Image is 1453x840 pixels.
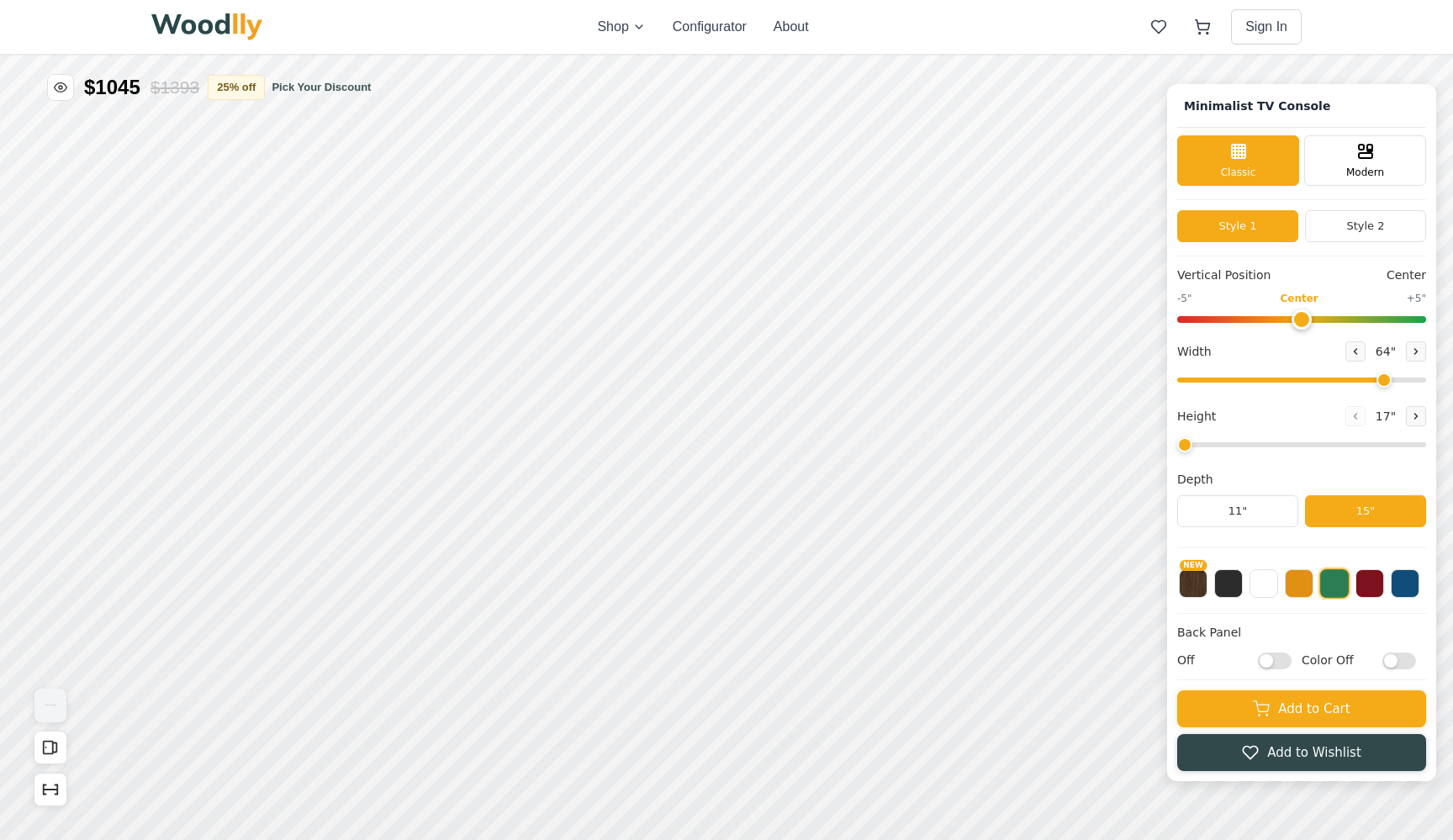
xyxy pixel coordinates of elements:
span: 64 " [1372,342,1399,360]
button: Add to Wishlist [1177,734,1426,771]
button: About [774,17,809,37]
button: 11" [1177,495,1298,527]
button: NEW [1179,569,1207,598]
span: 17 " [1372,407,1399,425]
span: Off [1177,652,1250,669]
button: Green [1319,568,1350,599]
input: Off [1258,652,1292,669]
button: View Gallery [34,689,67,722]
span: Modern [1346,165,1384,180]
button: White [1250,569,1278,598]
button: 25% off [208,75,265,100]
button: Yellow [1285,569,1313,598]
button: Blue [1391,569,1419,598]
span: NEW [1180,560,1207,571]
span: Color Off [1302,652,1374,669]
img: Woodlly [151,13,262,40]
button: Toggle price visibility [47,74,74,101]
span: +5" [1407,291,1426,306]
button: Open All Doors and Drawers [34,731,67,764]
button: Show Dimensions [34,773,67,806]
button: Add to Cart [1177,690,1426,727]
span: Height [1177,407,1216,425]
span: Classic [1221,165,1256,180]
button: Style 2 [1305,210,1426,242]
button: Style 1 [1177,210,1298,242]
img: Gallery [34,689,66,722]
button: Sign In [1231,9,1302,45]
button: Black [1214,569,1243,598]
h1: Click to rename [1177,94,1337,119]
span: Center [1280,291,1318,306]
button: Red [1355,569,1384,598]
button: Shop [597,17,645,37]
h4: Back Panel [1177,624,1426,642]
span: -5" [1177,291,1191,306]
button: Pick Your Discount [272,79,371,96]
button: 15" [1305,495,1426,527]
input: Color Off [1382,652,1416,669]
span: Depth [1177,471,1213,489]
span: Width [1177,342,1212,360]
span: Vertical Position [1177,267,1271,284]
span: Center [1387,267,1426,284]
button: Configurator [673,17,747,37]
